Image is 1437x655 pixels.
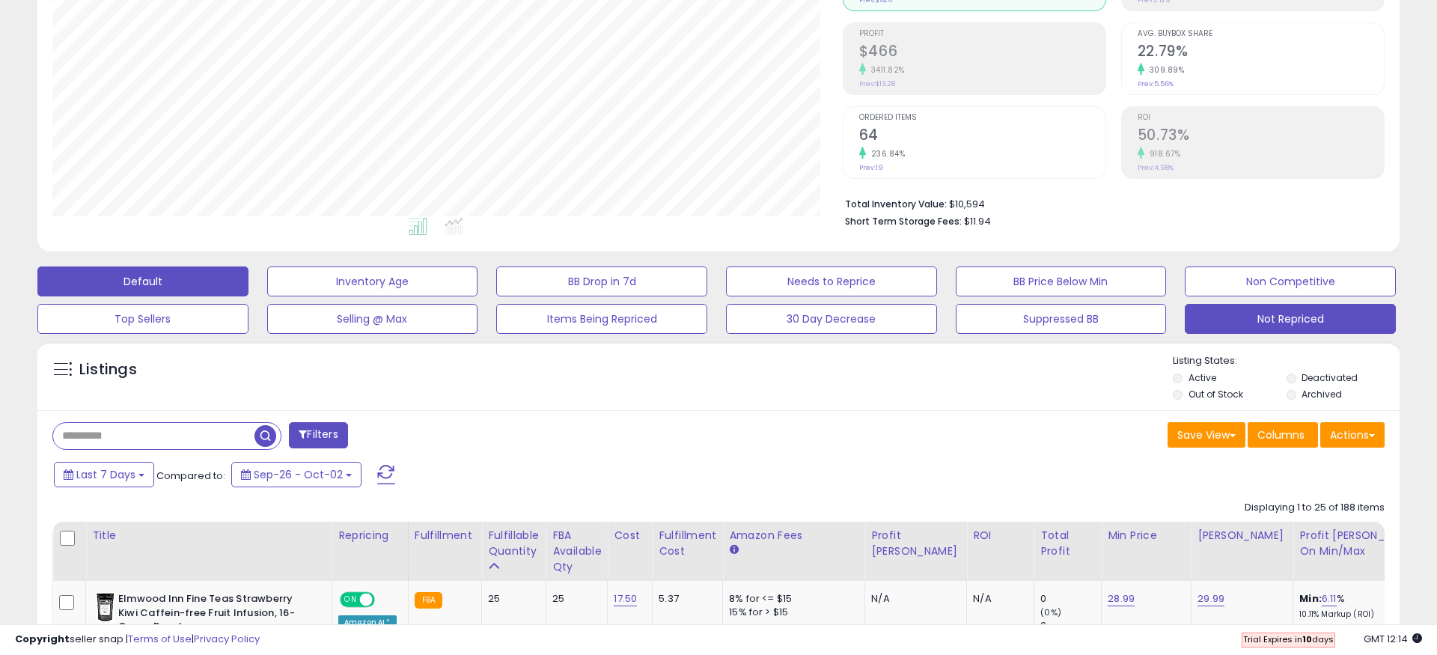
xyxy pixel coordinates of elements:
[289,422,347,448] button: Filters
[1293,522,1436,581] th: The percentage added to the cost of goods (COGS) that forms the calculator for Min & Max prices.
[338,528,402,543] div: Repricing
[15,632,70,646] strong: Copyright
[1302,371,1358,384] label: Deactivated
[845,194,1373,212] li: $10,594
[496,266,707,296] button: BB Drop in 7d
[871,592,955,606] div: N/A
[341,594,360,606] span: ON
[1108,591,1135,606] a: 28.99
[1248,422,1318,448] button: Columns
[729,543,738,557] small: Amazon Fees.
[254,467,343,482] span: Sep-26 - Oct-02
[859,163,883,172] small: Prev: 19
[1197,591,1224,606] a: 29.99
[1144,148,1181,159] small: 918.67%
[1138,43,1384,63] h2: 22.79%
[845,198,947,210] b: Total Inventory Value:
[552,528,601,575] div: FBA Available Qty
[1138,114,1384,122] span: ROI
[1299,528,1429,559] div: Profit [PERSON_NAME] on Min/Max
[973,592,1022,606] div: N/A
[1168,422,1245,448] button: Save View
[964,214,991,228] span: $11.94
[552,592,596,606] div: 25
[729,592,853,606] div: 8% for <= $15
[845,215,962,228] b: Short Term Storage Fees:
[659,592,711,606] div: 5.37
[1299,609,1424,620] p: 10.11% Markup (ROI)
[128,632,192,646] a: Terms of Use
[1322,591,1337,606] a: 6.11
[726,266,937,296] button: Needs to Reprice
[96,592,115,622] img: 4142pCr3RXS._SL40_.jpg
[1040,606,1061,618] small: (0%)
[1189,388,1243,400] label: Out of Stock
[156,469,225,483] span: Compared to:
[1197,528,1287,543] div: [PERSON_NAME]
[1257,427,1305,442] span: Columns
[194,632,260,646] a: Privacy Policy
[1138,30,1384,38] span: Avg. Buybox Share
[1108,528,1185,543] div: Min Price
[956,266,1167,296] button: BB Price Below Min
[1189,371,1216,384] label: Active
[871,528,960,559] div: Profit [PERSON_NAME]
[866,148,906,159] small: 236.84%
[118,592,300,638] b: Elmwood Inn Fine Teas Strawberry Kiwi Caffein-free Fruit Infusion, 16-Ounce Pouches
[859,30,1105,38] span: Profit
[496,304,707,334] button: Items Being Repriced
[37,304,248,334] button: Top Sellers
[1138,79,1174,88] small: Prev: 5.56%
[37,266,248,296] button: Default
[859,79,895,88] small: Prev: $13.28
[415,528,475,543] div: Fulfillment
[659,528,716,559] div: Fulfillment Cost
[1302,388,1342,400] label: Archived
[1138,163,1174,172] small: Prev: 4.98%
[1173,354,1399,368] p: Listing States:
[1185,304,1396,334] button: Not Repriced
[79,359,137,380] h5: Listings
[956,304,1167,334] button: Suppressed BB
[1040,528,1095,559] div: Total Profit
[15,633,260,647] div: seller snap | |
[1245,501,1385,515] div: Displaying 1 to 25 of 188 items
[729,606,853,619] div: 15% for > $15
[614,591,637,606] a: 17.50
[267,304,478,334] button: Selling @ Max
[1040,592,1101,606] div: 0
[1364,632,1422,646] span: 2025-10-10 12:14 GMT
[859,114,1105,122] span: Ordered Items
[488,528,540,559] div: Fulfillable Quantity
[373,594,397,606] span: OFF
[267,266,478,296] button: Inventory Age
[1138,127,1384,147] h2: 50.73%
[1320,422,1385,448] button: Actions
[1299,591,1322,606] b: Min:
[1185,266,1396,296] button: Non Competitive
[866,64,905,76] small: 3411.82%
[54,462,154,487] button: Last 7 Days
[973,528,1028,543] div: ROI
[76,467,135,482] span: Last 7 Days
[415,592,442,609] small: FBA
[1299,592,1424,620] div: %
[1302,633,1312,645] b: 10
[726,304,937,334] button: 30 Day Decrease
[231,462,361,487] button: Sep-26 - Oct-02
[614,528,646,543] div: Cost
[859,43,1105,63] h2: $466
[729,528,858,543] div: Amazon Fees
[859,127,1105,147] h2: 64
[92,528,326,543] div: Title
[1144,64,1185,76] small: 309.89%
[488,592,534,606] div: 25
[1243,633,1334,645] span: Trial Expires in days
